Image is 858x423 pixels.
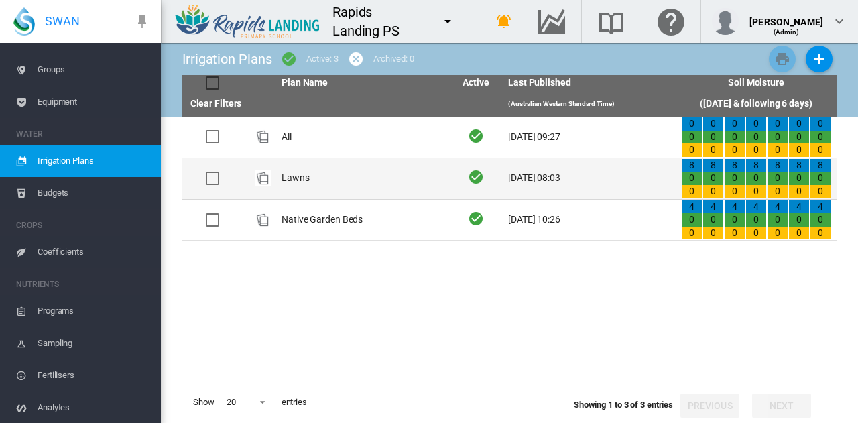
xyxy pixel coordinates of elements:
[725,227,745,240] div: 0
[16,123,150,145] span: WATER
[491,8,517,35] button: icon-bell-ring
[281,51,297,67] md-icon: icon-checkbox-marked-circle
[703,172,723,185] div: 0
[676,200,837,241] td: 4 0 0 4 0 0 4 0 0 4 0 0 4 0 0 4 0 0 4 0 0
[768,172,788,185] div: 0
[38,359,150,391] span: Fertilisers
[682,172,702,185] div: 0
[682,143,702,157] div: 0
[595,13,627,29] md-icon: Search the knowledge base
[276,158,449,199] td: Lawns
[434,8,461,35] button: icon-menu-down
[746,159,766,172] div: 8
[503,200,676,241] td: [DATE] 10:26
[703,143,723,157] div: 0
[789,227,809,240] div: 0
[574,400,673,410] span: Showing 1 to 3 of 3 entries
[703,159,723,172] div: 8
[134,13,150,29] md-icon: icon-pin
[703,117,723,131] div: 0
[13,7,35,36] img: SWAN-Landscape-Logo-Colour-drop.png
[712,8,739,35] img: profile.jpg
[255,212,271,228] div: Plan Id: 23683
[810,131,831,144] div: 0
[768,159,788,172] div: 8
[811,51,827,67] md-icon: icon-plus
[831,13,847,29] md-icon: icon-chevron-down
[746,213,766,227] div: 0
[38,54,150,86] span: Groups
[806,46,833,72] button: Add New Plan
[746,172,766,185] div: 0
[682,200,702,214] div: 4
[682,131,702,144] div: 0
[38,177,150,209] span: Budgets
[810,213,831,227] div: 0
[725,172,745,185] div: 0
[769,46,796,72] button: Print Irrigation Plans
[810,117,831,131] div: 0
[789,185,809,198] div: 0
[503,75,676,91] th: Last Published
[746,185,766,198] div: 0
[746,131,766,144] div: 0
[725,200,745,214] div: 4
[16,274,150,295] span: NUTRIENTS
[768,200,788,214] div: 4
[789,172,809,185] div: 0
[774,28,800,36] span: (Admin)
[768,117,788,131] div: 0
[789,131,809,144] div: 0
[725,159,745,172] div: 8
[38,145,150,177] span: Irrigation Plans
[703,227,723,240] div: 0
[768,143,788,157] div: 0
[449,75,503,91] th: Active
[188,391,220,414] span: Show
[38,236,150,268] span: Coefficients
[810,143,831,157] div: 0
[38,327,150,359] span: Sampling
[373,53,414,65] div: Archived: 0
[255,212,271,228] img: product-image-placeholder.png
[182,50,271,68] div: Irrigation Plans
[255,170,271,186] img: product-image-placeholder.png
[175,5,319,38] img: kHNpA0xHyYcAAAAASUVORK5CYII=
[190,98,242,109] a: Clear Filters
[746,227,766,240] div: 0
[725,213,745,227] div: 0
[768,131,788,144] div: 0
[503,117,676,158] td: [DATE] 09:27
[789,117,809,131] div: 0
[789,200,809,214] div: 4
[676,91,837,117] th: ([DATE] & following 6 days)
[503,91,676,117] th: (Australian Western Standard Time)
[768,213,788,227] div: 0
[725,131,745,144] div: 0
[682,117,702,131] div: 0
[503,158,676,199] td: [DATE] 08:03
[789,213,809,227] div: 0
[768,185,788,198] div: 0
[306,53,338,65] div: Active: 3
[703,185,723,198] div: 0
[255,129,271,145] div: Plan Id: 15922
[810,172,831,185] div: 0
[746,200,766,214] div: 4
[676,75,837,91] th: Soil Moisture
[45,13,80,29] span: SWAN
[227,397,236,407] div: 20
[725,143,745,157] div: 0
[38,86,150,118] span: Equipment
[810,200,831,214] div: 4
[725,117,745,131] div: 0
[682,159,702,172] div: 8
[789,159,809,172] div: 8
[676,158,837,199] td: 8 0 0 8 0 0 8 0 0 8 0 0 8 0 0 8 0 0 8 0 0
[810,159,831,172] div: 8
[789,143,809,157] div: 0
[752,394,811,418] button: Next
[536,13,568,29] md-icon: Go to the Data Hub
[255,170,271,186] div: Plan Id: 23682
[703,213,723,227] div: 0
